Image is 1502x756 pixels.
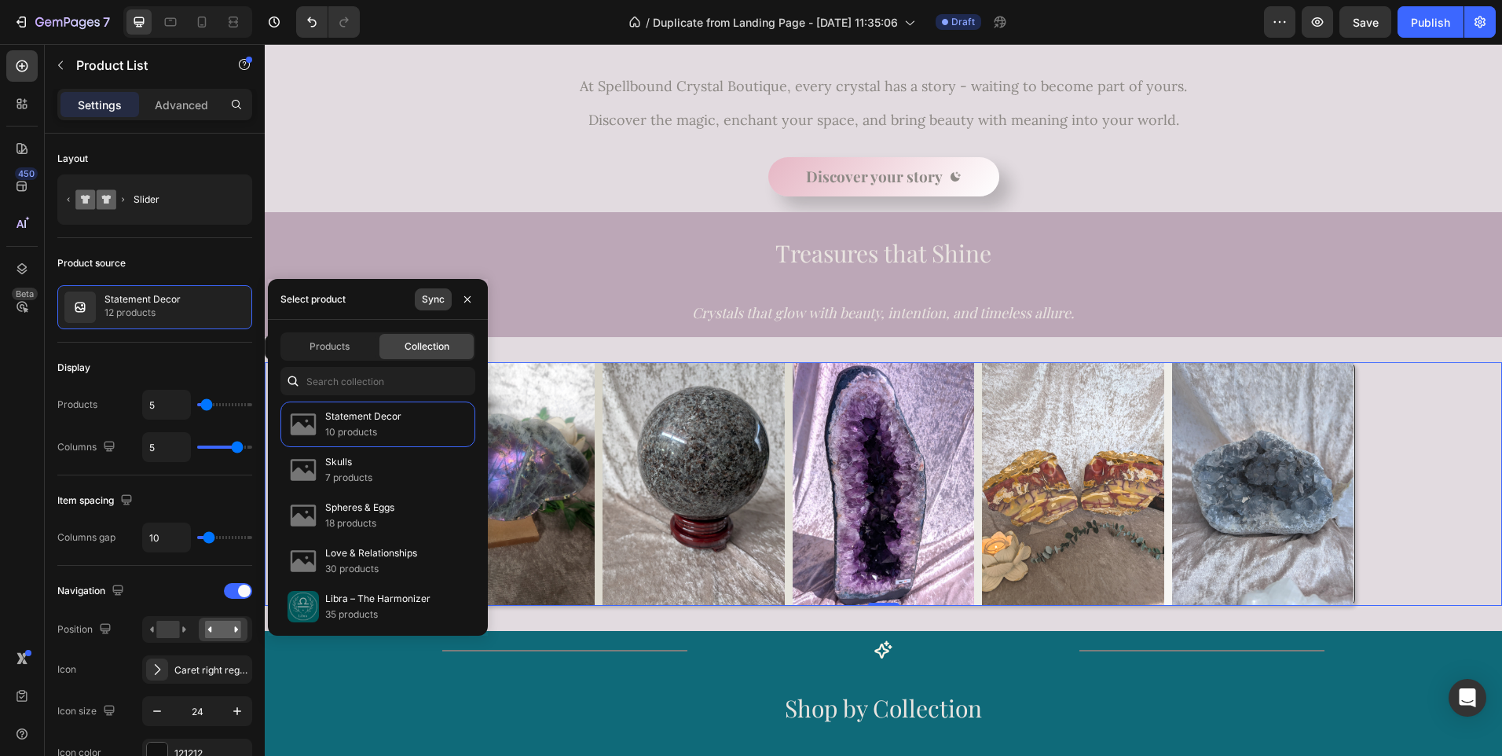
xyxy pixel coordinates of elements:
button: 7 [6,6,117,38]
p: Advanced [155,97,208,113]
img: collections [288,454,319,486]
div: Layout [57,152,88,166]
span: Products [310,339,350,354]
div: Slider [134,182,229,218]
p: Statement Decor [104,294,181,305]
a: Labradorite Bowl – Shimmering Vessel of Protection & Intuition (616g) [148,319,331,562]
div: Display [57,361,90,375]
img: Large polished Yooperlite sphere, 16kg uv reactive fluorescent stone [338,319,520,562]
button: Save [1339,6,1391,38]
p: 18 products [325,516,394,531]
div: Product List [20,296,79,310]
input: Auto [143,391,190,419]
p: Settings [78,97,122,113]
span: Save [1353,16,1379,29]
img: collections [288,409,319,440]
p: 12 products [104,305,181,321]
img: Large 4.7kg Celestite geode with sparkling sky-blue crystals inside a natural shell, crystal of p... [907,319,1090,562]
div: Icon [57,662,76,677]
a: Celestite Geode 4.7kg – Crystal of Serenity, Angelic Connection & Higher Awareness [907,319,1090,562]
p: Skulls [325,454,372,470]
div: Products [57,398,97,412]
div: Open Intercom Messenger [1449,679,1486,717]
button: <p><span style="font-size:19px;">Discover your story</span></p> [504,113,735,152]
div: Item spacing [57,490,136,512]
div: Publish [1411,14,1450,31]
div: Sync [422,292,445,306]
p: 7 [103,13,110,31]
div: Columns gap [57,530,115,545]
input: Auto [143,523,190,552]
img: Polished crystal with purple and green luster on a textured surface [148,319,331,562]
div: Beta [12,288,38,300]
button: Publish [1398,6,1464,38]
span: Discover the magic, enchant your space, and bring beauty with meaning into your world. [324,67,914,85]
a: Amethyst Cathedral 19.9kg | Tall Sparkling Purple Geode 53cm [528,319,710,562]
img: Rare pair of 5kg Mookaite sister slabs cut from the same stone - Spellbound Crystal Boutique [717,319,899,562]
img: collections [288,545,319,577]
p: Spheres & Eggs [325,500,394,516]
span: / [646,14,650,31]
p: Love & Relationships [325,545,417,561]
span: Duplicate from Landing Page - [DATE] 11:35:06 [653,14,898,31]
div: Select product [280,292,346,306]
p: Product List [76,56,210,75]
input: Search collection [280,367,475,395]
p: 10 products [325,424,401,440]
img: collections [288,591,319,622]
div: Product source [57,256,126,270]
span: Discover your story [541,122,678,142]
img: collection feature img [64,292,96,323]
p: Statement Decor [325,409,401,424]
img: collections [288,500,319,531]
span: Draft [951,15,975,29]
p: Libra – The Harmonizer [325,591,430,607]
span: Treasures that Shine [511,193,727,225]
span: Shop by Collection [520,648,717,680]
p: 35 products [325,607,430,622]
a: Mookaite Slabs Pair 5kg – Rare Sister Pieces for Strength, Grounding & Nurturing [717,319,899,562]
p: 30 products [325,561,417,577]
input: Auto [143,433,190,461]
div: Navigation [57,581,127,602]
div: 450 [15,167,38,180]
div: Columns [57,437,119,458]
div: Undo/Redo [296,6,360,38]
button: Sync [415,288,452,310]
div: Caret right regular [174,663,248,677]
a: Yooperlite Sphere – UV Reactive Crystal of Strength & Illumination (16kg) [338,319,520,562]
img: Amethyst cathedral geode with deep purple crystals and sparkling lilac [528,319,710,562]
p: 7 products [325,470,372,486]
div: Position [57,619,115,640]
iframe: Design area [265,44,1502,756]
span: Collection [405,339,449,354]
div: Icon size [57,701,119,722]
i: Crystals that glow with beauty, intention, and timeless allure. [427,259,810,278]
